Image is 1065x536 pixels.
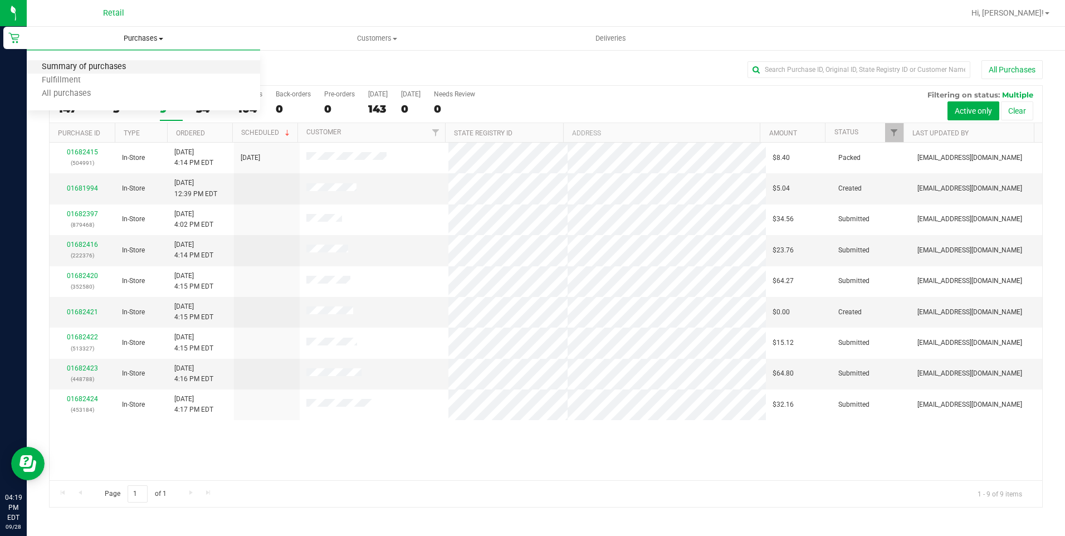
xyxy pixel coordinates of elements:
[917,276,1022,286] span: [EMAIL_ADDRESS][DOMAIN_NAME]
[27,76,96,85] span: Fulfillment
[67,395,98,403] a: 01682424
[917,153,1022,163] span: [EMAIL_ADDRESS][DOMAIN_NAME]
[174,209,213,230] span: [DATE] 4:02 PM EDT
[174,147,213,168] span: [DATE] 4:14 PM EDT
[56,374,109,384] p: (448788)
[174,363,213,384] span: [DATE] 4:16 PM EDT
[917,338,1022,348] span: [EMAIL_ADDRESS][DOMAIN_NAME]
[434,103,475,115] div: 0
[917,245,1022,256] span: [EMAIL_ADDRESS][DOMAIN_NAME]
[103,8,124,18] span: Retail
[917,183,1022,194] span: [EMAIL_ADDRESS][DOMAIN_NAME]
[56,405,109,415] p: (453184)
[306,128,341,136] a: Customer
[912,129,969,137] a: Last Updated By
[368,103,388,115] div: 143
[174,394,213,415] span: [DATE] 4:17 PM EDT
[1002,90,1033,99] span: Multiple
[27,33,260,43] span: Purchases
[56,343,109,354] p: (513327)
[971,8,1044,17] span: Hi, [PERSON_NAME]!
[67,364,98,372] a: 01682423
[276,90,311,98] div: Back-orders
[27,62,141,72] span: Summary of purchases
[122,214,145,225] span: In-Store
[969,485,1031,502] span: 1 - 9 of 9 items
[947,101,999,120] button: Active only
[124,129,140,137] a: Type
[8,32,19,43] inline-svg: Retail
[773,183,790,194] span: $5.04
[56,250,109,261] p: (222376)
[122,276,145,286] span: In-Store
[838,153,861,163] span: Packed
[769,129,797,137] a: Amount
[885,123,903,142] a: Filter
[773,276,794,286] span: $64.27
[67,184,98,192] a: 01681994
[174,332,213,353] span: [DATE] 4:15 PM EDT
[324,90,355,98] div: Pre-orders
[773,307,790,318] span: $0.00
[927,90,1000,99] span: Filtering on status:
[174,178,217,199] span: [DATE] 12:39 PM EDT
[5,493,22,523] p: 04:19 PM EDT
[401,90,421,98] div: [DATE]
[838,338,869,348] span: Submitted
[27,89,106,99] span: All purchases
[56,281,109,292] p: (352580)
[95,485,175,503] span: Page of 1
[401,103,421,115] div: 0
[324,103,355,115] div: 0
[174,301,213,323] span: [DATE] 4:15 PM EDT
[981,60,1043,79] button: All Purchases
[122,399,145,410] span: In-Store
[368,90,388,98] div: [DATE]
[773,214,794,225] span: $34.56
[563,123,760,143] th: Address
[67,308,98,316] a: 01682421
[773,245,794,256] span: $23.76
[67,272,98,280] a: 01682420
[122,368,145,379] span: In-Store
[241,129,292,137] a: Scheduled
[174,271,213,292] span: [DATE] 4:15 PM EDT
[917,214,1022,225] span: [EMAIL_ADDRESS][DOMAIN_NAME]
[838,276,869,286] span: Submitted
[5,523,22,531] p: 09/28
[917,368,1022,379] span: [EMAIL_ADDRESS][DOMAIN_NAME]
[748,61,970,78] input: Search Purchase ID, Original ID, State Registry ID or Customer Name...
[917,307,1022,318] span: [EMAIL_ADDRESS][DOMAIN_NAME]
[241,153,260,163] span: [DATE]
[838,399,869,410] span: Submitted
[67,148,98,156] a: 01682415
[773,338,794,348] span: $15.12
[122,245,145,256] span: In-Store
[67,241,98,248] a: 01682416
[917,399,1022,410] span: [EMAIL_ADDRESS][DOMAIN_NAME]
[773,153,790,163] span: $8.40
[260,27,494,50] a: Customers
[122,307,145,318] span: In-Store
[67,333,98,341] a: 01682422
[838,307,862,318] span: Created
[174,240,213,261] span: [DATE] 4:14 PM EDT
[122,338,145,348] span: In-Store
[580,33,641,43] span: Deliveries
[27,27,260,50] a: Purchases Summary of purchases Fulfillment All purchases
[838,368,869,379] span: Submitted
[122,183,145,194] span: In-Store
[1001,101,1033,120] button: Clear
[56,158,109,168] p: (504991)
[434,90,475,98] div: Needs Review
[773,399,794,410] span: $32.16
[773,368,794,379] span: $64.80
[56,220,109,230] p: (879468)
[834,128,858,136] a: Status
[67,210,98,218] a: 01682397
[454,129,512,137] a: State Registry ID
[128,485,148,503] input: 1
[427,123,445,142] a: Filter
[176,129,205,137] a: Ordered
[276,103,311,115] div: 0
